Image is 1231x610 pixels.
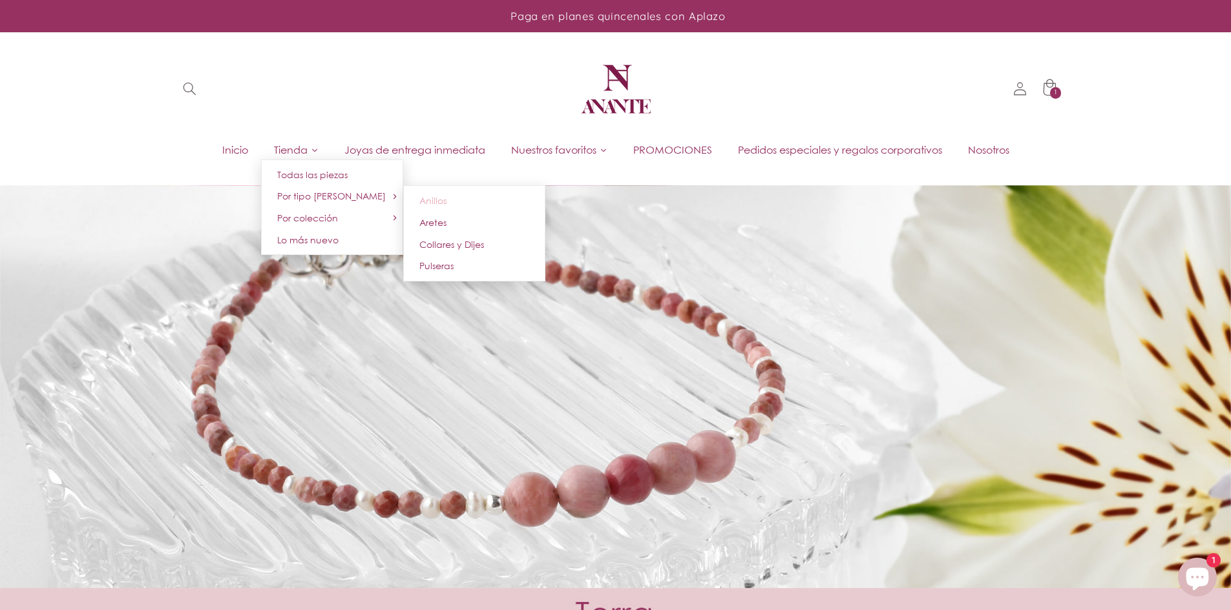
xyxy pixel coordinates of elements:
[403,212,545,234] a: Aretes
[738,143,942,157] span: Pedidos especiales y regalos corporativos
[419,195,447,206] span: Anillos
[261,140,331,159] a: Tienda
[261,207,403,229] a: Por colección
[209,140,261,159] a: Inicio
[344,143,485,157] span: Joyas de entrega inmediata
[261,164,403,186] a: Todas las piezas
[274,143,308,157] span: Tienda
[419,217,447,228] span: Aretes
[572,45,660,133] a: Anante Joyería | Diseño mexicano
[277,190,386,201] span: Por tipo [PERSON_NAME]
[1174,558,1221,600] inbox-online-store-chat: Chat de la tienda online Shopify
[577,50,655,128] img: Anante Joyería | Diseño mexicano
[511,143,596,157] span: Nuestros favoritos
[1054,87,1058,99] span: 1
[261,185,403,207] a: Por tipo [PERSON_NAME]
[277,234,339,245] span: Lo más nuevo
[620,140,725,159] a: PROMOCIONES
[419,260,454,271] span: Pulseras
[510,9,725,23] span: Paga en planes quincenales con Aplazo
[968,143,1009,157] span: Nosotros
[222,143,248,157] span: Inicio
[403,255,545,277] a: Pulseras
[633,143,712,157] span: PROMOCIONES
[955,140,1022,159] a: Nosotros
[261,229,403,251] a: Lo más nuevo
[277,169,348,180] span: Todas las piezas
[331,140,498,159] a: Joyas de entrega inmediata
[277,212,338,223] span: Por colección
[174,74,204,104] summary: Búsqueda
[419,239,484,250] span: Collares y Dijes
[403,234,545,256] a: Collares y Dijes
[725,140,955,159] a: Pedidos especiales y regalos corporativos
[498,140,620,159] a: Nuestros favoritos
[403,190,545,212] a: Anillos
